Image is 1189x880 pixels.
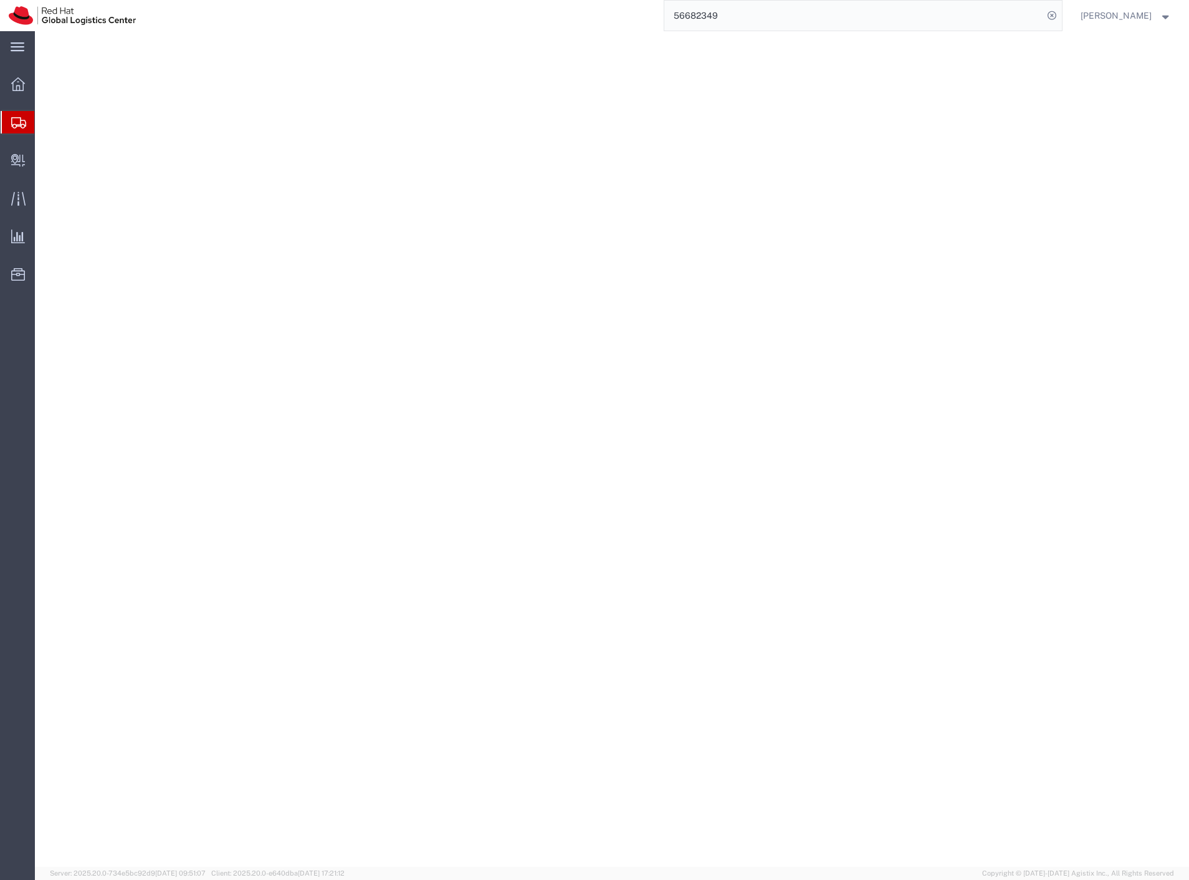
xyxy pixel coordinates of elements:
[982,868,1174,879] span: Copyright © [DATE]-[DATE] Agistix Inc., All Rights Reserved
[298,869,345,877] span: [DATE] 17:21:12
[155,869,206,877] span: [DATE] 09:51:07
[664,1,1043,31] input: Search for shipment number, reference number
[1081,9,1152,22] span: Filip Lizuch
[211,869,345,877] span: Client: 2025.20.0-e640dba
[35,31,1189,867] iframe: FS Legacy Container
[1080,8,1172,23] button: [PERSON_NAME]
[9,6,136,25] img: logo
[50,869,206,877] span: Server: 2025.20.0-734e5bc92d9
